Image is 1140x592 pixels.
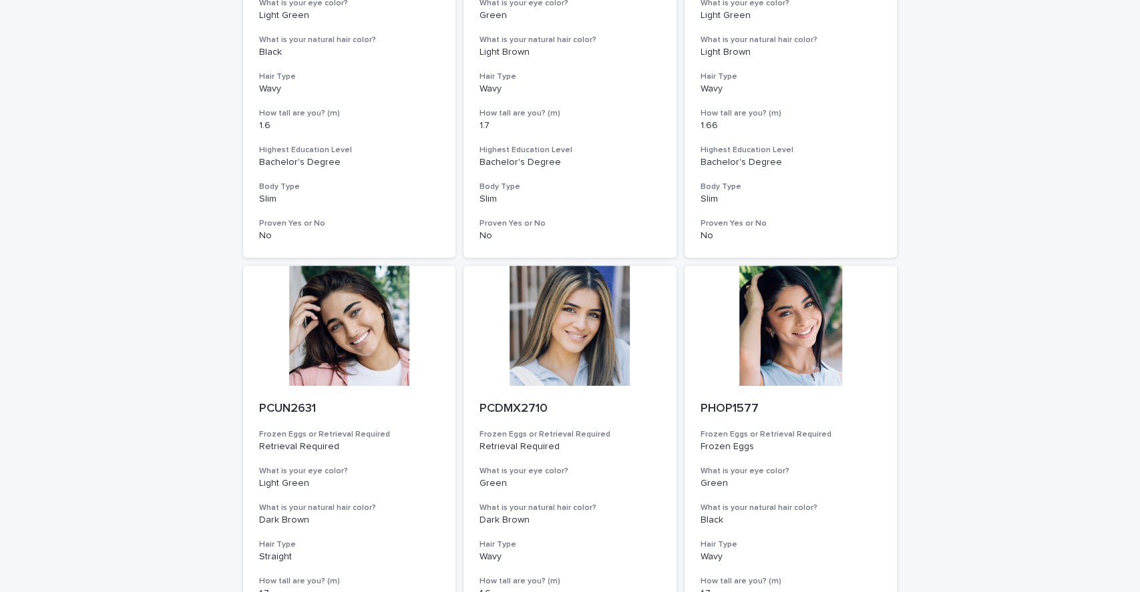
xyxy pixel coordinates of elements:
[480,71,660,82] h3: Hair Type
[259,194,440,205] p: Slim
[701,515,882,526] p: Black
[701,10,882,21] p: Light Green
[480,230,660,242] p: No
[701,83,882,95] p: Wavy
[259,108,440,119] h3: How tall are you? (m)
[259,35,440,45] h3: What is your natural hair color?
[701,478,882,489] p: Green
[701,145,882,156] h3: Highest Education Level
[480,503,660,513] h3: What is your natural hair color?
[701,35,882,45] h3: What is your natural hair color?
[480,515,660,526] p: Dark Brown
[480,145,660,156] h3: Highest Education Level
[480,402,660,416] p: PCDMX2710
[701,429,882,440] h3: Frozen Eggs or Retrieval Required
[259,47,440,58] p: Black
[480,441,660,453] p: Retrieval Required
[480,35,660,45] h3: What is your natural hair color?
[701,47,882,58] p: Light Brown
[480,120,660,131] p: 1.7
[259,83,440,95] p: Wavy
[259,230,440,242] p: No
[259,71,440,82] h3: Hair Type
[259,539,440,550] h3: Hair Type
[701,108,882,119] h3: How tall are you? (m)
[701,441,882,453] p: Frozen Eggs
[259,157,440,168] p: Bachelor's Degree
[259,551,440,563] p: Straight
[259,145,440,156] h3: Highest Education Level
[259,402,440,416] p: PCUN2631
[701,539,882,550] h3: Hair Type
[480,182,660,192] h3: Body Type
[259,576,440,587] h3: How tall are you? (m)
[480,539,660,550] h3: Hair Type
[701,551,882,563] p: Wavy
[480,478,660,489] p: Green
[480,83,660,95] p: Wavy
[259,478,440,489] p: Light Green
[480,108,660,119] h3: How tall are you? (m)
[701,576,882,587] h3: How tall are you? (m)
[259,218,440,229] h3: Proven Yes or No
[259,182,440,192] h3: Body Type
[480,47,660,58] p: Light Brown
[701,157,882,168] p: Bachelor's Degree
[480,10,660,21] p: Green
[701,120,882,131] p: 1.66
[480,551,660,563] p: Wavy
[701,182,882,192] h3: Body Type
[480,466,660,477] h3: What is your eye color?
[701,503,882,513] h3: What is your natural hair color?
[480,429,660,440] h3: Frozen Eggs or Retrieval Required
[259,515,440,526] p: Dark Brown
[480,218,660,229] h3: Proven Yes or No
[480,576,660,587] h3: How tall are you? (m)
[701,218,882,229] h3: Proven Yes or No
[259,429,440,440] h3: Frozen Eggs or Retrieval Required
[701,402,882,416] p: PHOP1577
[259,466,440,477] h3: What is your eye color?
[259,10,440,21] p: Light Green
[480,157,660,168] p: Bachelor's Degree
[259,120,440,131] p: 1.6
[701,466,882,477] h3: What is your eye color?
[701,194,882,205] p: Slim
[701,230,882,242] p: No
[701,71,882,82] h3: Hair Type
[259,441,440,453] p: Retrieval Required
[259,503,440,513] h3: What is your natural hair color?
[480,194,660,205] p: Slim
